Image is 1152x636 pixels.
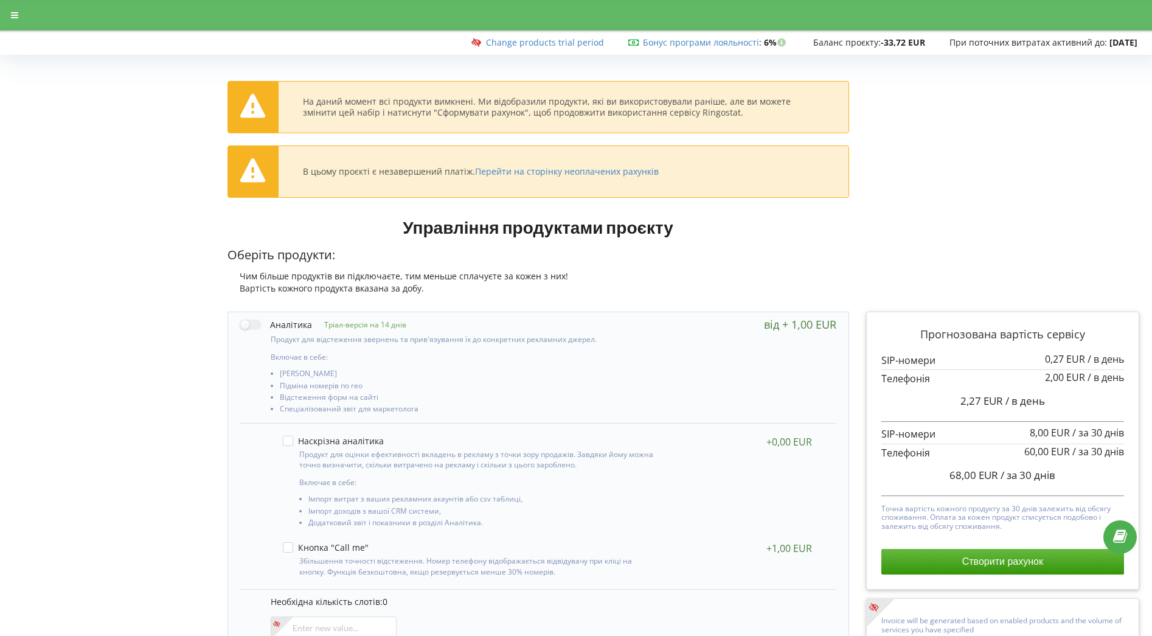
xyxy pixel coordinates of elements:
span: 2,00 EUR [1045,371,1085,384]
li: Спеціалізований звіт для маркетолога [280,405,658,416]
a: Change products trial period [486,37,604,48]
label: Наскрізна аналітика [283,436,384,446]
p: Оберіть продукти: [227,246,849,264]
div: На даний момент всі продукти вимкнені. Ми відобразили продукти, які ви використовували раніше, ал... [303,96,824,118]
p: Телефонія [881,446,1124,460]
span: / за 30 днів [1001,468,1055,482]
li: Імпорт доходів з вашої CRM системи, [308,507,653,519]
p: Збільшення точності відстеження. Номер телефону відображається відвідувачу при кліці на кнопку. Ф... [299,556,653,576]
span: / в день [1005,394,1045,408]
h1: Управління продуктами проєкту [227,216,849,238]
div: +0,00 EUR [766,436,812,448]
span: / в день [1088,352,1124,366]
p: Точна вартість кожного продукту за 30 днів залежить від обсягу споживання. Оплата за кожен продук... [881,501,1124,531]
span: При поточних витратах активний до: [949,37,1107,48]
p: Тріал-версія на 14 днів [312,320,406,330]
a: Бонус програми лояльності [643,37,759,48]
li: Підміна номерів по гео [280,382,658,393]
p: Телефонія [881,372,1124,386]
span: 8,00 EUR [1030,426,1070,439]
li: [PERSON_NAME] [280,369,658,381]
span: 0,27 EUR [1045,352,1085,366]
span: 2,27 EUR [960,394,1003,408]
li: Додатковий звіт і показники в розділі Аналітика. [308,519,653,530]
div: Чим більше продуктів ви підключаєте, тим меньше сплачуєте за кожен з них! [227,270,849,282]
p: Включає в себе: [271,352,658,362]
p: Включає в себе: [299,477,653,487]
span: 0 [383,596,387,607]
span: / за 30 днів [1072,445,1124,458]
label: Кнопка "Call me" [283,542,369,553]
div: +1,00 EUR [766,542,812,554]
span: 60,00 EUR [1024,445,1070,458]
label: Аналітика [240,318,312,331]
p: SIP-номери [881,427,1124,441]
button: Створити рахунок [881,549,1124,575]
span: : [643,37,762,48]
span: / в день [1088,371,1124,384]
p: Продукт для відстеження звернень та прив'язування їх до конкретних рекламних джерел. [271,334,658,344]
span: / за 30 днів [1072,426,1124,439]
p: SIP-номери [881,354,1124,368]
strong: 6% [764,37,789,48]
p: Invoice will be generated based on enabled products and the volume of services you have specified [881,613,1124,634]
a: Перейти на сторінку неоплачених рахунків [475,166,659,177]
li: Імпорт витрат з ваших рекламних акаунтів або csv таблиці, [308,495,653,506]
p: Необхідна кількість слотів: [271,596,824,608]
span: 68,00 EUR [949,468,998,482]
div: В цьому проєкті є незавершений платіж. [303,166,659,177]
p: Продукт для оцінки ефективності вкладень в рекламу з точки зору продажів. Завдяки йому можна точн... [299,449,653,470]
li: Відстеження форм на сайті [280,393,658,405]
strong: [DATE] [1109,37,1137,48]
div: Вартість кожного продукта вказана за добу. [227,282,849,295]
div: від + 1,00 EUR [764,318,836,330]
strong: -33,72 EUR [881,37,925,48]
span: Баланс проєкту: [813,37,881,48]
p: Прогнозована вартість сервісу [881,327,1124,343]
